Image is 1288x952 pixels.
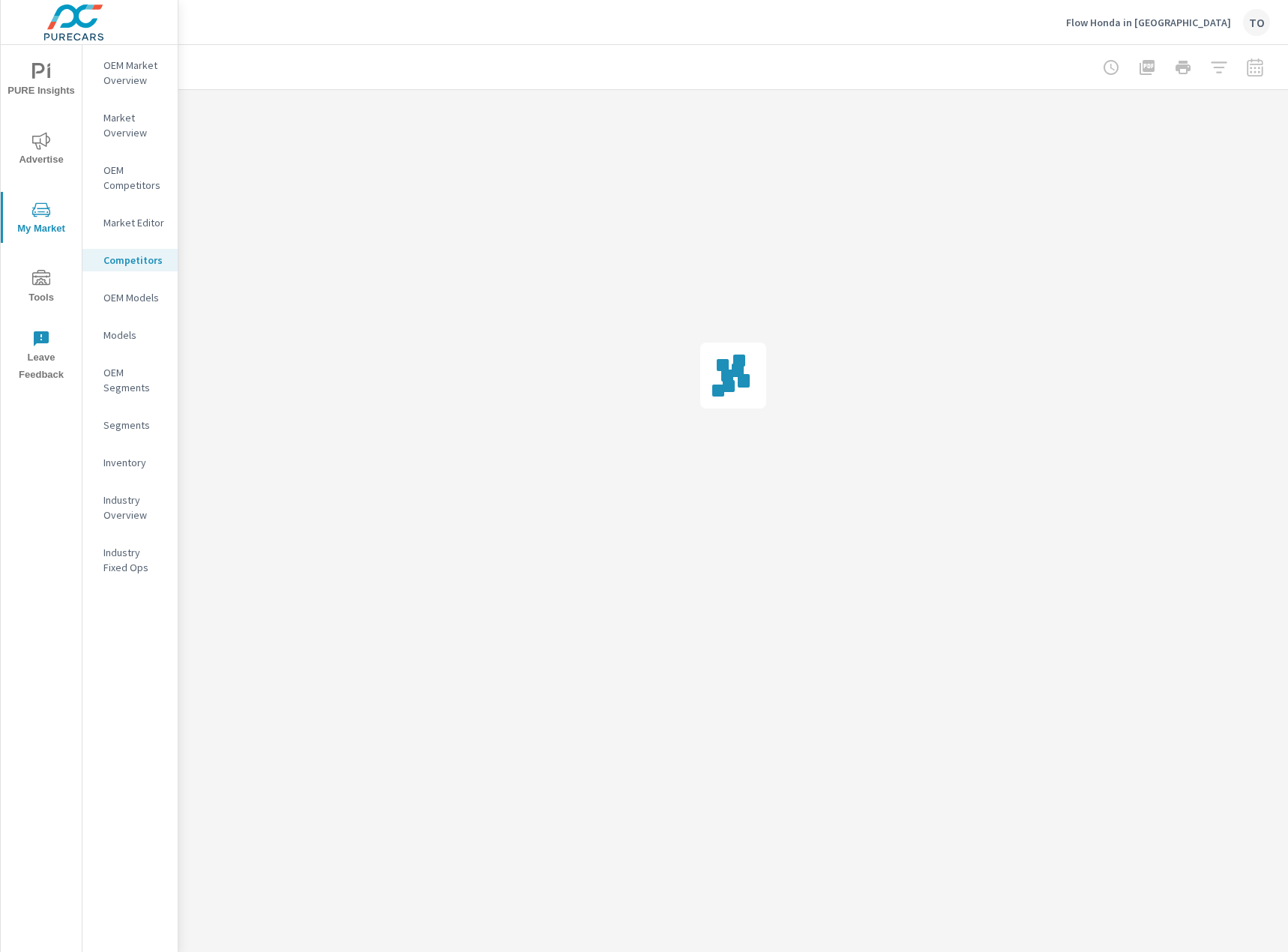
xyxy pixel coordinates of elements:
[82,541,178,579] div: Industry Fixed Ops
[82,489,178,526] div: Industry Overview
[1243,9,1270,36] div: TO
[103,492,166,522] p: Industry Overview
[103,110,166,140] p: Market Overview
[82,451,178,474] div: Inventory
[103,455,166,470] p: Inventory
[82,249,178,271] div: Competitors
[103,545,166,575] p: Industry Fixed Ops
[82,106,178,144] div: Market Overview
[82,286,178,309] div: OEM Models
[103,253,166,268] p: Competitors
[103,328,166,343] p: Models
[103,365,166,395] p: OEM Segments
[5,270,77,307] span: Tools
[103,290,166,305] p: OEM Models
[82,211,178,234] div: Market Editor
[5,201,77,238] span: My Market
[5,63,77,100] span: PURE Insights
[103,163,166,193] p: OEM Competitors
[5,132,77,169] span: Advertise
[82,361,178,399] div: OEM Segments
[1066,16,1231,29] p: Flow Honda in [GEOGRAPHIC_DATA]
[103,215,166,230] p: Market Editor
[82,159,178,196] div: OEM Competitors
[1,45,82,390] div: nav menu
[5,330,77,384] span: Leave Feedback
[82,414,178,436] div: Segments
[82,324,178,346] div: Models
[82,54,178,91] div: OEM Market Overview
[103,58,166,88] p: OEM Market Overview
[103,418,166,433] p: Segments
